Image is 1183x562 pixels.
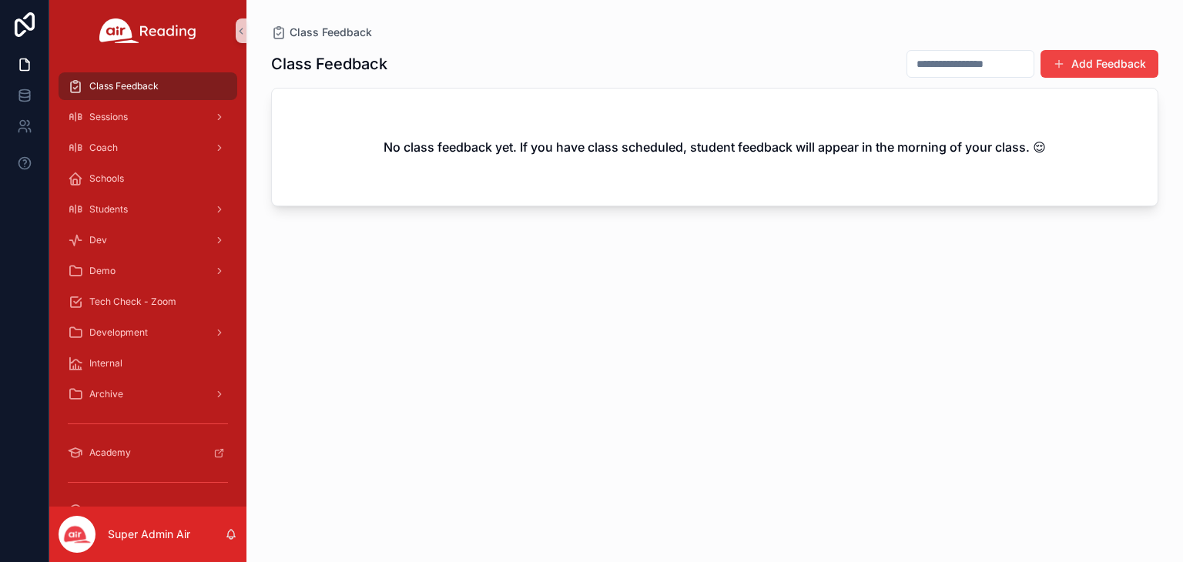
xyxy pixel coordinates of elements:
span: Internal [89,357,122,370]
a: Tech Check - Zoom [59,288,237,316]
img: App logo [99,18,196,43]
span: Coach [89,142,118,154]
a: Account [59,497,237,525]
span: Archive [89,388,123,400]
a: Dev [59,226,237,254]
span: Sessions [89,111,128,123]
span: Students [89,203,128,216]
h1: Class Feedback [271,53,387,75]
span: Development [89,326,148,339]
span: Account [89,505,126,517]
a: Students [59,196,237,223]
div: scrollable content [49,62,246,507]
button: Add Feedback [1041,50,1158,78]
span: Tech Check - Zoom [89,296,176,308]
span: Dev [89,234,107,246]
a: Class Feedback [59,72,237,100]
span: Class Feedback [89,80,159,92]
a: Schools [59,165,237,192]
a: Sessions [59,103,237,131]
a: Archive [59,380,237,408]
span: Academy [89,447,131,459]
p: Super Admin Air [108,527,190,542]
a: Demo [59,257,237,285]
span: Schools [89,172,124,185]
a: Coach [59,134,237,162]
a: Internal [59,350,237,377]
h2: No class feedback yet. If you have class scheduled, student feedback will appear in the morning o... [384,138,1046,156]
span: Class Feedback [290,25,372,40]
a: Class Feedback [271,25,372,40]
a: Academy [59,439,237,467]
span: Demo [89,265,116,277]
a: Development [59,319,237,346]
